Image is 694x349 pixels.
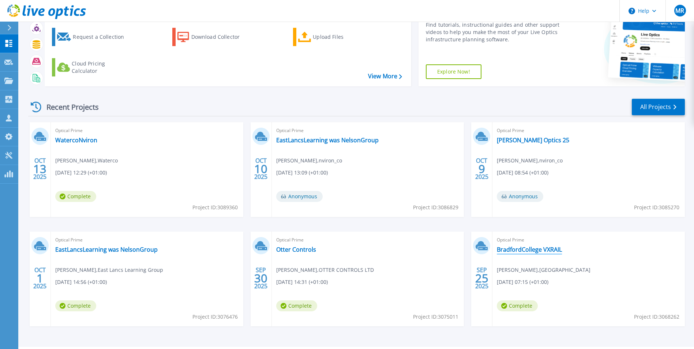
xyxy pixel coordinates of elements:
span: [DATE] 14:56 (+01:00) [55,278,107,286]
span: Project ID: 3089360 [192,203,238,211]
div: OCT 2025 [33,265,47,292]
span: Optical Prime [55,236,239,244]
span: [PERSON_NAME] , nviron_co [497,157,563,165]
a: Explore Now! [426,64,481,79]
a: Otter Controls [276,246,316,253]
div: Recent Projects [28,98,109,116]
span: [PERSON_NAME] , [GEOGRAPHIC_DATA] [497,266,590,274]
span: [DATE] 14:31 (+01:00) [276,278,328,286]
a: BradfordCollege VXRAIL [497,246,562,253]
span: [DATE] 07:15 (+01:00) [497,278,548,286]
div: Request a Collection [73,30,131,44]
span: 10 [254,166,267,172]
span: 25 [475,275,488,281]
a: Cloud Pricing Calculator [52,58,134,76]
a: Request a Collection [52,28,134,46]
span: [PERSON_NAME] , Waterco [55,157,118,165]
a: [PERSON_NAME] Optics 25 [497,136,569,144]
span: Anonymous [497,191,543,202]
a: View More [368,73,402,80]
span: Optical Prime [497,236,680,244]
a: EastLancsLearning was NelsonGroup [276,136,379,144]
span: Complete [55,191,96,202]
div: Upload Files [313,30,371,44]
a: EastLancsLearning was NelsonGroup [55,246,158,253]
span: Complete [276,300,317,311]
span: Project ID: 3085270 [634,203,679,211]
span: Project ID: 3075011 [413,313,458,321]
a: All Projects [632,99,685,115]
span: 30 [254,275,267,281]
span: 9 [479,166,485,172]
div: OCT 2025 [33,155,47,182]
span: [PERSON_NAME] , East Lancs Learning Group [55,266,163,274]
span: [PERSON_NAME] , nviron_co [276,157,342,165]
span: [PERSON_NAME] , OTTER CONTROLS LTD [276,266,374,274]
span: Optical Prime [276,236,460,244]
span: Optical Prime [276,127,460,135]
span: 1 [37,275,43,281]
span: Project ID: 3068262 [634,313,679,321]
span: [DATE] 12:29 (+01:00) [55,169,107,177]
span: Anonymous [276,191,323,202]
div: OCT 2025 [254,155,268,182]
a: Download Collector [172,28,254,46]
div: SEP 2025 [254,265,268,292]
span: Project ID: 3076476 [192,313,238,321]
div: Cloud Pricing Calculator [72,60,130,75]
span: 13 [33,166,46,172]
span: Complete [497,300,538,311]
div: Download Collector [191,30,250,44]
div: SEP 2025 [475,265,489,292]
a: Upload Files [293,28,375,46]
span: MR [675,8,684,14]
span: [DATE] 08:54 (+01:00) [497,169,548,177]
span: Optical Prime [55,127,239,135]
span: Complete [55,300,96,311]
span: [DATE] 13:09 (+01:00) [276,169,328,177]
div: Find tutorials, instructional guides and other support videos to help you make the most of your L... [426,21,562,43]
span: Optical Prime [497,127,680,135]
div: OCT 2025 [475,155,489,182]
a: WatercoNviron [55,136,97,144]
span: Project ID: 3086829 [413,203,458,211]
